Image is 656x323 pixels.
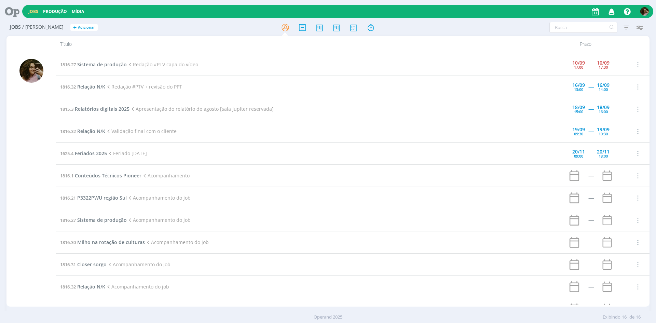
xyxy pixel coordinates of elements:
span: Feriado [DATE] [107,150,147,157]
button: Produção [41,9,69,14]
span: 1816.32 [60,84,76,90]
div: ----- [588,262,593,267]
div: Título [56,36,547,52]
span: 1815.3 [60,106,73,112]
span: Adicionar [78,25,95,30]
span: 1816.1 [60,173,73,179]
span: Feriados 2025 [75,150,107,157]
span: 1816.32 [60,128,76,134]
span: Sistema de produção [77,61,127,68]
div: 10/09 [597,60,610,65]
a: 1625.4Feriados 2025 [60,150,107,157]
span: 1816.30 [60,239,76,245]
button: N [640,5,649,17]
span: Acompanhamento do job [127,217,191,223]
a: 1816.21P3322PWU região Sul [60,194,127,201]
input: Busca [549,22,617,33]
div: 19/09 [597,127,610,132]
span: Relatórios digitais 2025 [75,106,129,112]
div: 09:00 [574,154,583,158]
span: Milho na rotação de culturas [77,239,145,245]
span: ----- [588,83,593,90]
span: Apresentação do relatório de agosto [sala Jupiter reservada] [129,106,274,112]
div: 20/11 [572,149,585,154]
div: 13:00 [574,88,583,91]
span: Redação #PTV + revisão do PPT [105,83,182,90]
span: + [73,24,77,31]
span: Sistema de produção [77,217,127,223]
span: 1816.27 [60,62,76,68]
div: ----- [588,284,593,289]
a: 1816.32Relação N/K [60,83,105,90]
span: Conteúdos Técnicos Pioneer [75,172,141,179]
a: 1816.27Sistema de produção [60,217,127,223]
a: Produção [43,9,67,14]
div: ----- [588,196,593,200]
span: 1816.31 [60,261,76,268]
div: 18:00 [599,154,608,158]
div: 20/11 [597,149,610,154]
div: 10/09 [572,60,585,65]
div: 18/09 [597,105,610,110]
div: ----- [588,240,593,245]
span: Acompanhamento do job [145,239,209,245]
span: Acompanhamento [141,172,190,179]
span: 16 [622,314,627,321]
span: 1625.4 [60,150,73,157]
span: 16 [636,314,641,321]
span: Acompanhamento do job [127,194,191,201]
img: N [19,59,43,83]
span: Redação #PTV capa do vídeo [127,61,198,68]
a: Mídia [72,9,84,14]
span: ----- [588,61,593,68]
button: +Adicionar [70,24,98,31]
span: 1816.27 [60,217,76,223]
div: ----- [588,173,593,178]
a: 1816.27Sistema de produção [60,61,127,68]
div: 15:00 [574,110,583,113]
div: 09:30 [574,132,583,136]
span: Acompanhamento do job [105,283,169,290]
span: 1816.32 [60,284,76,290]
span: Relação N/K [77,283,105,290]
div: 17:30 [599,65,608,69]
span: de [629,314,634,321]
div: ----- [588,218,593,223]
a: 1816.32Relação N/K [60,283,105,290]
span: ----- [588,106,593,112]
div: 19/09 [572,127,585,132]
a: 1816.32Relação N/K [60,128,105,134]
span: Closer sorgo [77,261,107,268]
span: ----- [588,150,593,157]
a: 1816.31Closer sorgo [60,261,107,268]
span: Validação final com o cliente [105,128,177,134]
div: 16/09 [597,83,610,88]
a: 1816.30Milho na rotação de culturas [60,239,145,245]
span: Relação N/K [77,83,105,90]
span: 1816.21 [60,195,76,201]
button: Mídia [70,9,86,14]
span: P3322PWU região Sul [77,194,127,201]
span: Jobs [10,24,21,30]
div: Prazo [547,36,624,52]
a: 1815.3Relatórios digitais 2025 [60,106,129,112]
div: 10:30 [599,132,608,136]
span: Acompanhamento do job [107,261,170,268]
div: 14:00 [599,88,608,91]
div: 18/09 [572,105,585,110]
span: / [PERSON_NAME] [22,24,64,30]
a: 1816.1Conteúdos Técnicos Pioneer [60,172,141,179]
span: Exibindo [603,314,620,321]
a: Jobs [28,9,38,14]
button: Jobs [26,9,40,14]
div: 16/09 [572,83,585,88]
span: ----- [588,128,593,134]
span: Relação N/K [77,128,105,134]
div: 17:00 [574,65,583,69]
img: N [640,7,649,16]
div: 16:00 [599,110,608,113]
